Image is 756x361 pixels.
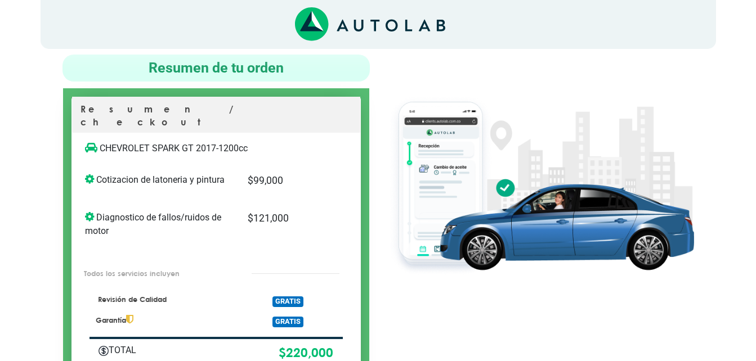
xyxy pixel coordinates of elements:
p: Diagnostico de fallos/ruidos de motor [85,211,231,238]
p: Todos los servicios incluyen [84,268,228,279]
p: TOTAL [99,344,187,357]
p: $ 99,000 [248,173,324,188]
img: Autobooking-Iconos-23.png [99,346,109,356]
p: Revisión de Calidad [96,295,231,305]
span: GRATIS [272,317,303,327]
p: Garantía [96,315,231,326]
a: Link al sitio de autolab [295,19,445,29]
p: Cotizacion de latoneria y pintura [85,173,231,187]
p: $ 121,000 [248,211,324,225]
span: GRATIS [272,296,303,307]
p: Resumen / checkout [80,103,352,133]
p: CHEVROLET SPARK GT 2017-1200cc [85,142,324,155]
h4: Resumen de tu orden [67,59,365,77]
